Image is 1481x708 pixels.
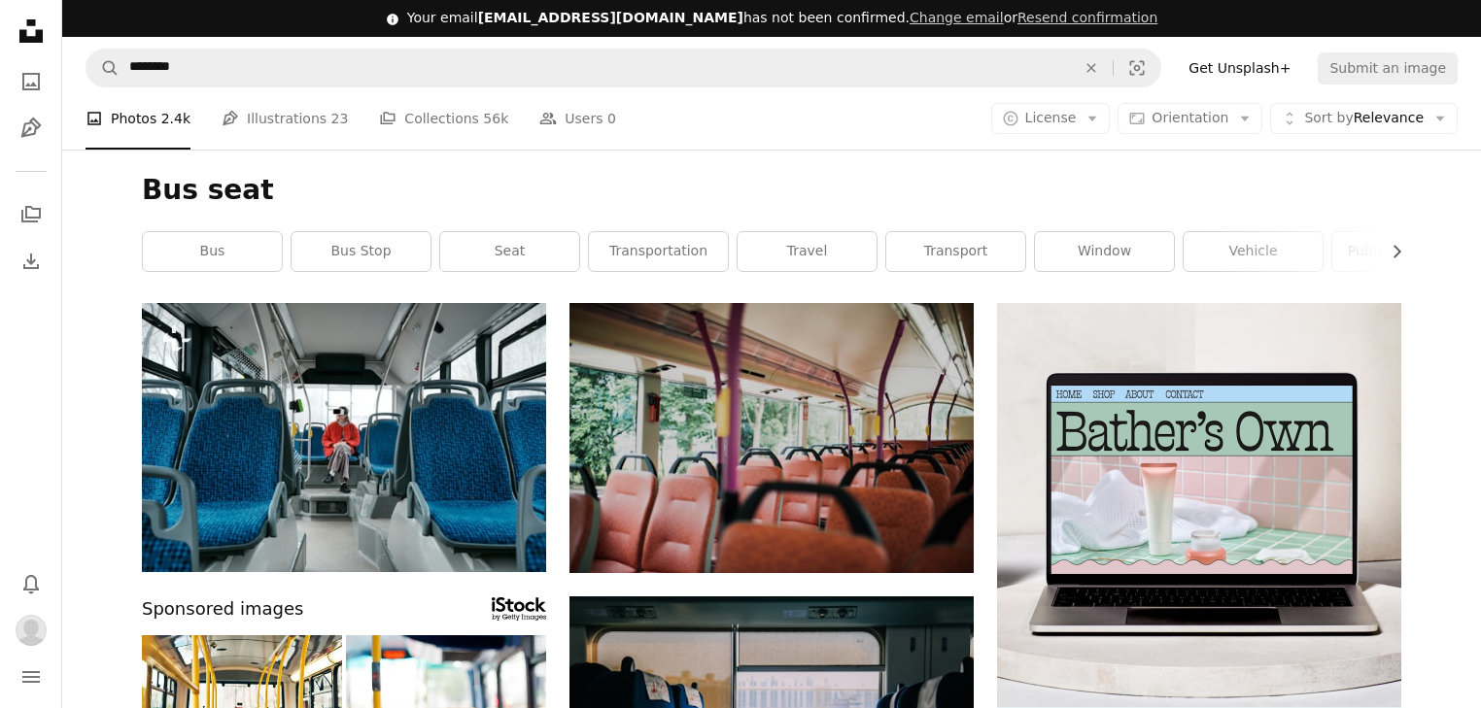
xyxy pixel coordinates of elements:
[738,232,877,271] a: travel
[1114,50,1160,86] button: Visual search
[483,108,508,129] span: 56k
[12,12,51,54] a: Home — Unsplash
[886,232,1025,271] a: transport
[142,595,303,624] span: Sponsored images
[440,232,579,271] a: seat
[86,49,1161,87] form: Find visuals sitewide
[1318,52,1458,84] button: Submit an image
[407,9,1158,28] div: Your email has not been confirmed.
[1152,110,1228,125] span: Orientation
[12,195,51,234] a: Collections
[1035,232,1174,271] a: window
[86,50,120,86] button: Search Unsplash
[12,109,51,148] a: Illustrations
[142,428,546,446] a: a person sitting on a bus with blue seats
[142,173,1401,208] h1: Bus seat
[12,242,51,281] a: Download History
[569,428,974,446] a: orange vehicle seat inside vehicle
[331,108,349,129] span: 23
[1304,110,1353,125] span: Sort by
[292,232,431,271] a: bus stop
[1070,50,1113,86] button: Clear
[142,303,546,572] img: a person sitting on a bus with blue seats
[1270,103,1458,134] button: Sort byRelevance
[910,10,1004,25] a: Change email
[910,10,1157,25] span: or
[539,87,616,150] a: Users 0
[569,303,974,573] img: orange vehicle seat inside vehicle
[1379,232,1401,271] button: scroll list to the right
[12,564,51,603] button: Notifications
[478,10,743,25] span: [EMAIL_ADDRESS][DOMAIN_NAME]
[991,103,1111,134] button: License
[222,87,348,150] a: Illustrations 23
[1177,52,1302,84] a: Get Unsplash+
[12,611,51,650] button: Profile
[1304,109,1424,128] span: Relevance
[1332,232,1471,271] a: public transport
[589,232,728,271] a: transportation
[1184,232,1323,271] a: vehicle
[16,615,47,646] img: Avatar of user Nik Spinola
[12,657,51,696] button: Menu
[1025,110,1077,125] span: License
[607,108,616,129] span: 0
[997,303,1401,707] img: file-1707883121023-8e3502977149image
[1118,103,1262,134] button: Orientation
[1017,9,1157,28] button: Resend confirmation
[12,62,51,101] a: Photos
[379,87,508,150] a: Collections 56k
[143,232,282,271] a: bus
